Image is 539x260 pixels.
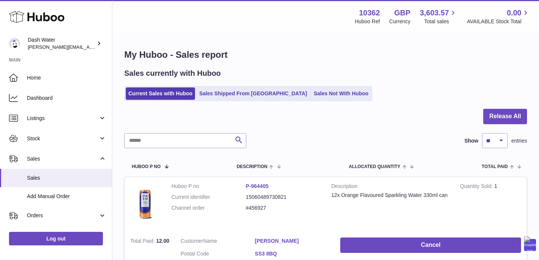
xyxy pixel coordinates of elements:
[255,250,329,257] a: SS3 8BQ
[340,237,521,253] button: Cancel
[27,95,106,102] span: Dashboard
[394,8,410,18] strong: GBP
[255,237,329,245] a: [PERSON_NAME]
[389,18,411,25] div: Currency
[126,87,195,100] a: Current Sales with Huboo
[237,164,267,169] span: Description
[349,164,401,169] span: ALLOCATED Quantity
[246,204,320,212] dd: #456927
[171,204,246,212] dt: Channel order
[130,183,160,224] img: 103621724231664.png
[355,18,380,25] div: Huboo Ref
[27,115,98,122] span: Listings
[311,87,371,100] a: Sales Not With Huboo
[28,44,150,50] span: [PERSON_NAME][EMAIL_ADDRESS][DOMAIN_NAME]
[27,135,98,142] span: Stock
[511,137,527,144] span: entries
[132,164,161,169] span: Huboo P no
[424,18,457,25] span: Total sales
[420,8,458,25] a: 3,603.57 Total sales
[180,238,203,244] span: Customer
[482,164,508,169] span: Total paid
[460,183,494,191] strong: Quantity Sold
[156,238,169,244] span: 12.00
[331,192,449,199] div: 12x Orange Flavoured Sparkling Water 330ml can
[465,137,478,144] label: Show
[483,109,527,124] button: Release All
[130,238,156,246] strong: Total Paid
[171,194,246,201] dt: Current identifier
[27,155,98,162] span: Sales
[507,8,521,18] span: 0.00
[124,68,221,78] h2: Sales currently with Huboo
[467,18,530,25] span: AVAILABLE Stock Total
[27,212,98,219] span: Orders
[420,8,449,18] span: 3,603.57
[467,8,530,25] a: 0.00 AVAILABLE Stock Total
[171,183,246,190] dt: Huboo P no
[27,174,106,182] span: Sales
[197,87,310,100] a: Sales Shipped From [GEOGRAPHIC_DATA]
[28,36,95,51] div: Dash Water
[246,194,320,201] dd: 15060489730821
[180,237,255,246] dt: Name
[9,232,103,245] a: Log out
[454,177,527,232] td: 1
[180,250,255,259] dt: Postal Code
[124,49,527,61] h1: My Huboo - Sales report
[9,38,20,49] img: james@dash-water.com
[331,183,449,192] strong: Description
[27,193,106,200] span: Add Manual Order
[27,74,106,81] span: Home
[359,8,380,18] strong: 10362
[246,183,269,189] a: P-964405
